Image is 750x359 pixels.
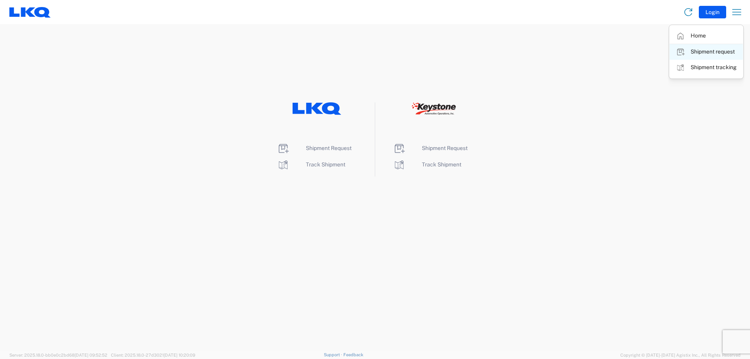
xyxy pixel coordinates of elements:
[111,353,195,357] span: Client: 2025.18.0-27d3021
[306,145,352,151] span: Shipment Request
[306,161,345,168] span: Track Shipment
[670,60,743,75] a: Shipment tracking
[393,161,461,168] a: Track Shipment
[699,6,726,18] button: Login
[670,28,743,44] a: Home
[670,44,743,60] a: Shipment request
[75,353,107,357] span: [DATE] 09:52:52
[277,161,345,168] a: Track Shipment
[620,352,741,359] span: Copyright © [DATE]-[DATE] Agistix Inc., All Rights Reserved
[9,353,107,357] span: Server: 2025.18.0-bb0e0c2bd68
[324,352,343,357] a: Support
[422,161,461,168] span: Track Shipment
[277,145,352,151] a: Shipment Request
[343,352,363,357] a: Feedback
[393,145,468,151] a: Shipment Request
[422,145,468,151] span: Shipment Request
[164,353,195,357] span: [DATE] 10:20:09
